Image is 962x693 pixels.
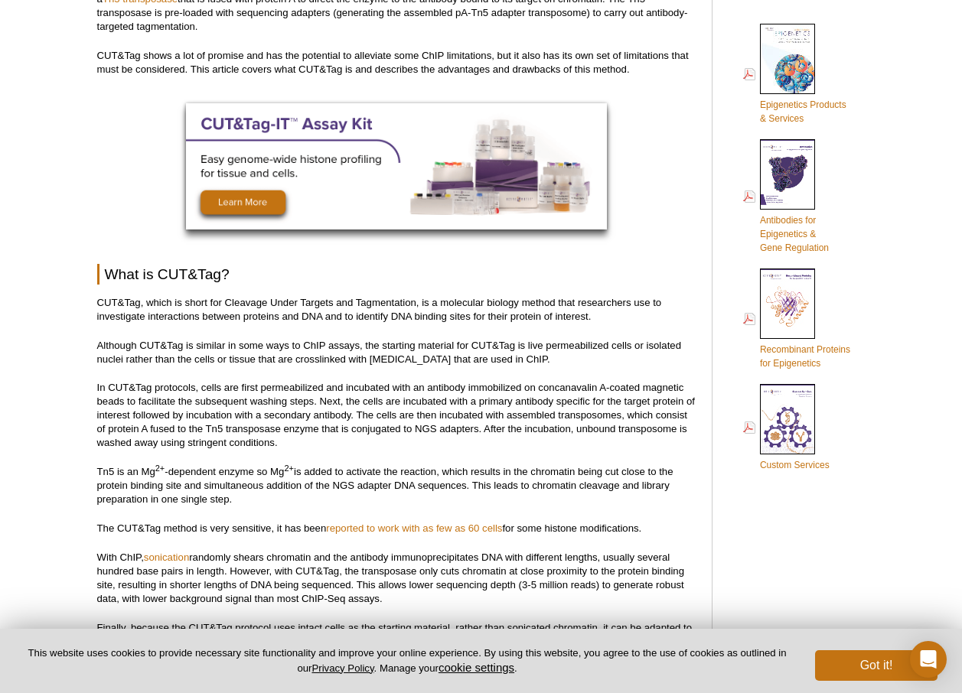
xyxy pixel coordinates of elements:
a: Recombinant Proteinsfor Epigenetics [743,267,850,372]
img: Custom_Services_cover [760,384,815,454]
h2: What is CUT&Tag? [97,264,696,285]
span: Recombinant Proteins for Epigenetics [760,344,850,369]
img: Rec_prots_140604_cover_web_70x200 [760,268,815,339]
span: Custom Services [760,460,830,470]
sup: 2+ [284,464,294,473]
img: Optimized CUT&Tag-IT Assay Kit [186,103,607,229]
a: reported to work with as few as 60 cells [326,522,502,534]
p: This website uses cookies to provide necessary site functionality and improve your online experie... [24,646,790,675]
span: Epigenetics Products & Services [760,99,846,124]
p: CUT&Tag, which is short for Cleavage Under Targets and Tagmentation, is a molecular biology metho... [97,296,696,324]
p: The CUT&Tag method is very sensitive, it has been for some histone modifications. [97,522,696,535]
p: Although CUT&Tag is similar in some ways to ChIP assays, the starting material for CUT&Tag is liv... [97,339,696,366]
a: Epigenetics Products& Services [743,22,846,127]
p: With ChIP, randomly shears chromatin and the antibody immunoprecipitates DNA with different lengt... [97,551,696,606]
img: Abs_epi_2015_cover_web_70x200 [760,139,815,210]
p: Finally, because the CUT&Tag protocol uses intact cells as the starting material, rather than son... [97,621,696,649]
p: In CUT&Tag protocols, cells are first permeabilized and incubated with an antibody immobilized on... [97,381,696,450]
p: Tn5 is an Mg -dependent enzyme so Mg is added to activate the reaction, which results in the chro... [97,465,696,506]
sup: 2+ [155,464,165,473]
a: Antibodies forEpigenetics &Gene Regulation [743,138,829,256]
button: cookie settings [439,661,514,674]
a: Privacy Policy [311,662,373,674]
p: CUT&Tag shows a lot of promise and has the potential to alleviate some ChIP limitations, but it a... [97,49,696,76]
img: Epi_brochure_140604_cover_web_70x200 [760,24,815,94]
a: Custom Services [743,382,830,473]
a: sonication [144,551,189,563]
span: Antibodies for Epigenetics & Gene Regulation [760,215,829,253]
button: Got it! [815,650,938,681]
div: Open Intercom Messenger [910,641,947,678]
